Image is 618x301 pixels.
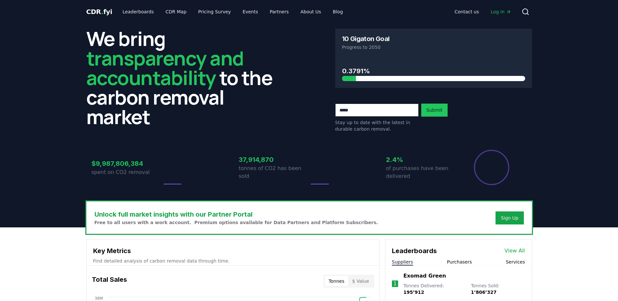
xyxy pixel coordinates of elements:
[335,119,419,132] p: Stay up to date with the latest in durable carbon removal.
[86,7,112,16] a: CDR.fyi
[239,165,309,180] p: tonnes of CO2 has been sold
[86,8,112,16] span: CDR fyi
[94,219,378,226] p: Free to all users with a work account. Premium options available for Data Partners and Platform S...
[386,155,456,165] h3: 2.4%
[101,8,103,16] span: .
[328,6,348,18] a: Blog
[386,165,456,180] p: of purchases have been delivered
[342,66,525,76] h3: 0.3791%
[93,258,373,264] p: Find detailed analysis of carbon removal data through time.
[265,6,294,18] a: Partners
[506,259,525,265] button: Services
[86,45,244,91] span: transparency and accountability
[94,209,378,219] h3: Unlock full market insights with our Partner Portal
[342,44,525,50] p: Progress to 2050
[348,276,373,286] button: $ Value
[193,6,236,18] a: Pricing Survey
[496,211,524,224] button: Sign Up
[471,290,496,295] span: 1’806’327
[93,246,373,256] h3: Key Metrics
[403,290,424,295] span: 195’912
[449,6,516,18] nav: Main
[325,276,348,286] button: Tonnes
[403,272,446,280] a: Exomad Green
[421,104,448,117] button: Submit
[471,282,525,295] p: Tonnes Sold :
[392,259,413,265] button: Suppliers
[485,6,516,18] a: Log in
[473,149,510,186] div: Percentage of sales delivered
[295,6,326,18] a: About Us
[86,29,283,126] h2: We bring to the carbon removal market
[392,246,437,256] h3: Leaderboards
[403,282,464,295] p: Tonnes Delivered :
[342,36,390,42] h3: 10 Gigaton Goal
[501,215,518,221] a: Sign Up
[393,280,396,288] p: 1
[92,168,162,176] p: spent on CO2 removal
[237,6,263,18] a: Events
[117,6,348,18] nav: Main
[491,8,511,15] span: Log in
[94,296,103,301] tspan: 38M
[92,275,127,288] h3: Total Sales
[505,247,525,255] a: View All
[160,6,192,18] a: CDR Map
[117,6,159,18] a: Leaderboards
[239,155,309,165] h3: 37,914,870
[447,259,472,265] button: Purchasers
[449,6,484,18] a: Contact us
[92,159,162,168] h3: $9,987,806,384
